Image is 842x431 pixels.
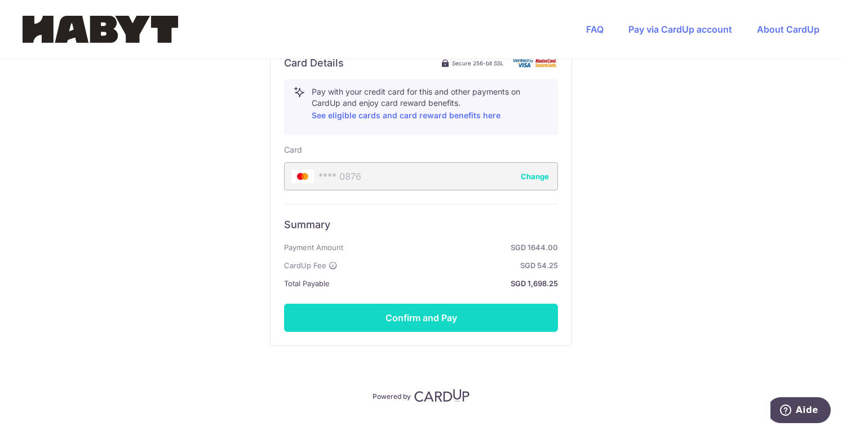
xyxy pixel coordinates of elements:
span: CardUp Fee [284,259,326,272]
label: Card [284,144,302,155]
img: card secure [513,58,558,68]
h6: Summary [284,218,558,232]
a: About CardUp [757,24,819,35]
button: Change [521,171,549,182]
img: CardUp [414,389,469,402]
span: Total Payable [284,277,330,290]
a: See eligible cards and card reward benefits here [312,110,500,120]
a: Pay via CardUp account [628,24,732,35]
p: Pay with your credit card for this and other payments on CardUp and enjoy card reward benefits. [312,86,548,122]
button: Confirm and Pay [284,304,558,332]
a: FAQ [586,24,604,35]
strong: SGD 1644.00 [348,241,558,254]
h6: Card Details [284,56,344,70]
strong: SGD 54.25 [342,259,558,272]
iframe: Ouvre un widget dans lequel vous pouvez trouver plus d’informations [770,397,831,425]
strong: SGD 1,698.25 [334,277,558,290]
span: Secure 256-bit SSL [452,59,504,68]
p: Powered by [373,390,411,401]
span: Payment Amount [284,241,343,254]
